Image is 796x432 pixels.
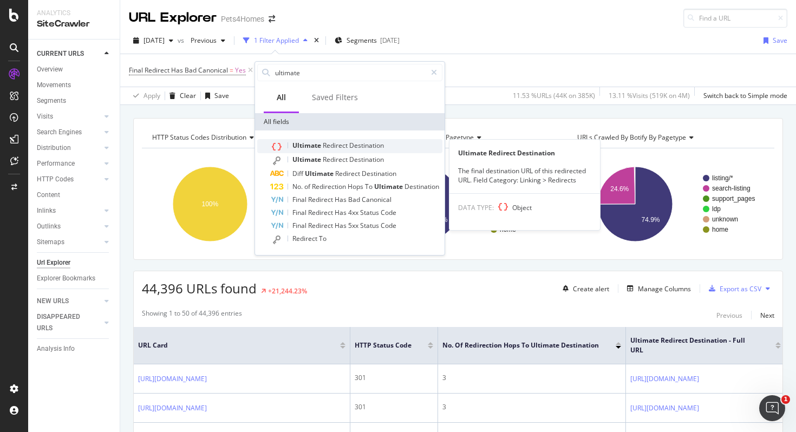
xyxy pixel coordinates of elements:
[360,208,381,217] span: Status
[567,157,774,251] div: A chart.
[37,127,101,138] a: Search Engines
[442,402,621,412] div: 3
[716,311,742,320] div: Previous
[712,195,755,202] text: support_pages
[355,402,433,412] div: 301
[760,309,774,322] button: Next
[623,282,691,295] button: Manage Columns
[716,309,742,322] button: Previous
[362,195,392,204] span: Canonical
[221,14,264,24] div: Pets4Homes
[142,309,242,322] div: Showing 1 to 50 of 44,396 entries
[365,133,474,142] span: URLs Crawled By Botify By pagetype
[37,296,69,307] div: NEW URLS
[380,36,400,45] div: [DATE]
[129,32,178,49] button: [DATE]
[712,205,721,213] text: ldp
[37,311,101,334] a: DISAPPEARED URLS
[37,343,112,355] a: Analysis Info
[37,311,92,334] div: DISAPPEARED URLS
[355,341,412,350] span: HTTP Status Code
[292,141,323,150] span: Ultimate
[349,141,384,150] span: Destination
[268,286,307,296] div: +21,244.23%
[704,280,761,297] button: Export as CSV
[37,95,66,107] div: Segments
[150,129,331,146] h4: HTTP Status Codes Distribution
[347,36,377,45] span: Segments
[37,158,75,169] div: Performance
[165,87,196,104] button: Clear
[573,284,609,293] div: Create alert
[277,92,286,103] div: All
[703,91,787,100] div: Switch back to Simple mode
[37,221,101,232] a: Outlinks
[304,182,312,191] span: of
[330,32,404,49] button: Segments[DATE]
[37,127,82,138] div: Search Engines
[348,182,365,191] span: Hops
[720,284,761,293] div: Export as CSV
[214,91,229,100] div: Save
[712,174,733,182] text: listing/*
[630,336,759,355] span: Ultimate Redirect Destination - Full URL
[760,311,774,320] div: Next
[186,32,230,49] button: Previous
[230,66,233,75] span: =
[37,237,64,248] div: Sitemaps
[449,166,600,185] div: The final destination URL of this redirected URL. Field Category: Linking > Redirects
[37,142,71,154] div: Distribution
[292,155,323,164] span: Ultimate
[37,80,71,91] div: Movements
[312,35,321,46] div: times
[355,373,433,383] div: 301
[558,280,609,297] button: Create alert
[630,374,699,384] a: [URL][DOMAIN_NAME]
[37,142,101,154] a: Distribution
[323,141,349,150] span: Redirect
[312,182,348,191] span: Redirection
[235,63,246,78] span: Yes
[609,91,690,100] div: 13.11 % Visits ( 519K on 4M )
[759,395,785,421] iframe: Intercom live chat
[138,403,207,414] a: [URL][DOMAIN_NAME]
[37,174,74,185] div: HTTP Codes
[37,174,101,185] a: HTTP Codes
[138,374,207,384] a: [URL][DOMAIN_NAME]
[37,95,112,107] a: Segments
[37,257,112,269] a: Url Explorer
[37,189,60,201] div: Content
[374,182,404,191] span: Ultimate
[37,9,111,18] div: Analytics
[365,182,374,191] span: To
[712,185,751,192] text: search-listing
[142,279,257,297] span: 44,396 URLs found
[781,395,790,404] span: 1
[712,226,728,233] text: home
[201,87,229,104] button: Save
[323,155,349,164] span: Redirect
[308,208,335,217] span: Redirect
[638,284,691,293] div: Manage Columns
[349,155,384,164] span: Destination
[129,87,160,104] button: Apply
[143,36,165,45] span: 2025 Aug. 3rd
[458,203,494,212] span: DATA TYPE:
[449,148,600,158] div: Ultimate Redirect Destination
[37,80,112,91] a: Movements
[292,234,319,243] span: Redirect
[773,36,787,45] div: Save
[37,273,95,284] div: Explorer Bookmarks
[255,113,445,130] div: All fields
[37,237,101,248] a: Sitemaps
[348,221,360,230] span: 5xx
[142,157,349,251] svg: A chart.
[335,169,362,178] span: Redirect
[335,221,348,230] span: Has
[335,208,348,217] span: Has
[37,64,63,75] div: Overview
[37,257,70,269] div: Url Explorer
[202,200,219,208] text: 100%
[37,111,101,122] a: Visits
